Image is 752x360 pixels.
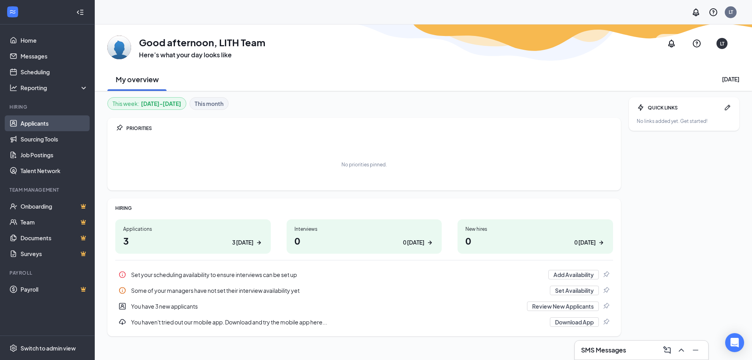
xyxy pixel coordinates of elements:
button: Download App [550,317,599,327]
div: [DATE] [722,75,739,83]
svg: ArrowRight [597,239,605,247]
div: Set your scheduling availability to ensure interviews can be set up [131,271,544,279]
a: DownloadYou haven't tried out our mobile app. Download and try the mobile app here...Download AppPin [115,314,613,330]
button: ChevronUp [675,344,688,356]
svg: Info [118,286,126,294]
div: Payroll [9,270,86,276]
div: You haven't tried out our mobile app. Download and try the mobile app here... [115,314,613,330]
h2: My overview [116,74,159,84]
svg: Download [118,318,126,326]
div: Switch to admin view [21,344,76,352]
div: Interviews [294,226,434,232]
div: Some of your managers have not set their interview availability yet [131,286,545,294]
svg: Settings [9,344,17,352]
svg: Minimize [691,345,700,355]
svg: WorkstreamLogo [9,8,17,16]
div: No priorities pinned. [341,161,387,168]
div: You haven't tried out our mobile app. Download and try the mobile app here... [131,318,545,326]
svg: Pin [602,271,610,279]
a: Applications33 [DATE]ArrowRight [115,219,271,254]
a: PayrollCrown [21,281,88,297]
a: Talent Network [21,163,88,179]
div: QUICK LINKS [648,104,720,111]
button: ComposeMessage [661,344,673,356]
div: New hires [465,226,605,232]
h1: 3 [123,234,263,247]
b: [DATE] - [DATE] [141,99,181,108]
div: 3 [DATE] [232,238,253,247]
h3: SMS Messages [581,346,626,354]
div: No links added yet. Get started! [637,118,731,124]
button: Minimize [689,344,702,356]
a: Home [21,32,88,48]
a: UserEntityYou have 3 new applicantsReview New ApplicantsPin [115,298,613,314]
div: Set your scheduling availability to ensure interviews can be set up [115,267,613,283]
div: 0 [DATE] [403,238,424,247]
div: HIRING [115,205,613,211]
h3: Here’s what your day looks like [139,51,265,59]
div: PRIORITIES [126,125,613,132]
div: Applications [123,226,263,232]
a: Scheduling [21,64,88,80]
div: LT [720,40,724,47]
svg: UserEntity [118,302,126,310]
div: You have 3 new applicants [115,298,613,314]
a: InfoSome of your managers have not set their interview availability yetSet AvailabilityPin [115,283,613,298]
div: Some of your managers have not set their interview availability yet [115,283,613,298]
svg: Notifications [667,39,676,48]
svg: Pin [602,286,610,294]
svg: Info [118,271,126,279]
a: Sourcing Tools [21,131,88,147]
svg: Collapse [76,8,84,16]
svg: Pin [602,302,610,310]
svg: Pin [602,318,610,326]
svg: QuestionInfo [709,8,718,17]
a: InfoSet your scheduling availability to ensure interviews can be set upAdd AvailabilityPin [115,267,613,283]
button: Add Availability [548,270,599,279]
img: LITH Team [107,36,131,59]
h1: Good afternoon, LITH Team [139,36,265,49]
svg: Pen [724,104,731,111]
a: New hires00 [DATE]ArrowRight [458,219,613,254]
div: This week : [113,99,181,108]
a: Messages [21,48,88,64]
a: OnboardingCrown [21,198,88,214]
div: Team Management [9,187,86,193]
svg: ChevronUp [677,345,686,355]
a: TeamCrown [21,214,88,230]
a: DocumentsCrown [21,230,88,246]
svg: ArrowRight [426,239,434,247]
div: Reporting [21,84,88,92]
button: Set Availability [550,286,599,295]
div: Open Intercom Messenger [725,333,744,352]
div: Hiring [9,104,86,110]
svg: Notifications [691,8,701,17]
div: 0 [DATE] [574,238,596,247]
svg: Bolt [637,104,645,111]
a: Job Postings [21,147,88,163]
h1: 0 [294,234,434,247]
a: Interviews00 [DATE]ArrowRight [287,219,442,254]
svg: ArrowRight [255,239,263,247]
svg: ComposeMessage [662,345,672,355]
div: LT [729,9,733,15]
svg: QuestionInfo [692,39,701,48]
button: Review New Applicants [527,302,599,311]
svg: Analysis [9,84,17,92]
a: SurveysCrown [21,246,88,262]
h1: 0 [465,234,605,247]
div: You have 3 new applicants [131,302,522,310]
svg: Pin [115,124,123,132]
b: This month [195,99,223,108]
a: Applicants [21,115,88,131]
